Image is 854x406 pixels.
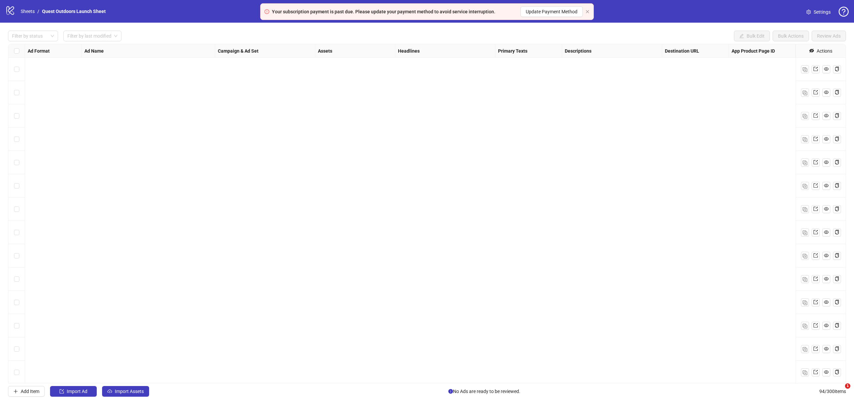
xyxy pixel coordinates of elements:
[803,67,807,72] img: Duplicate
[19,8,36,15] a: Sheets
[813,183,818,188] span: export
[803,207,807,212] img: Duplicate
[824,230,829,234] span: eye
[803,324,807,328] img: Duplicate
[835,160,839,165] span: copy
[835,253,839,258] span: copy
[265,9,269,14] span: exclamation-circle
[835,183,839,188] span: copy
[819,388,846,395] span: 94 / 300 items
[812,31,846,41] button: Review Ads
[585,10,589,14] button: close
[824,253,829,258] span: eye
[8,314,25,337] div: Select row 12
[773,31,809,41] button: Bulk Actions
[84,47,104,55] strong: Ad Name
[801,275,809,283] button: Duplicate
[813,67,818,71] span: export
[8,81,25,104] div: Select row 2
[8,58,25,81] div: Select row 1
[8,128,25,151] div: Select row 4
[824,113,829,118] span: eye
[560,44,562,57] div: Resize Primary Texts column
[835,346,839,351] span: copy
[835,90,839,95] span: copy
[660,44,662,57] div: Resize Descriptions column
[824,346,829,351] span: eye
[67,389,87,394] span: Import Ad
[8,386,45,397] button: Add Item
[665,47,699,55] strong: Destination URL
[801,368,809,376] button: Duplicate
[813,160,818,165] span: export
[8,244,25,267] div: Select row 9
[803,230,807,235] img: Duplicate
[213,44,215,57] div: Resize Ad Name column
[8,221,25,244] div: Select row 8
[498,47,527,55] strong: Primary Texts
[835,370,839,374] span: copy
[803,277,807,282] img: Duplicate
[115,389,144,394] span: Import Assets
[813,300,818,304] span: export
[8,361,25,384] div: Select row 14
[845,383,850,389] span: 1
[824,160,829,165] span: eye
[831,383,847,399] iframe: Intercom live chat
[448,389,453,394] span: info-circle
[21,389,39,394] span: Add Item
[803,300,807,305] img: Duplicate
[824,183,829,188] span: eye
[50,386,97,397] button: Import Ad
[526,8,577,15] span: Update Payment Method
[727,44,729,57] div: Resize Destination URL column
[839,7,849,17] span: question-circle
[493,44,495,57] div: Resize Headlines column
[835,276,839,281] span: copy
[801,182,809,190] button: Duplicate
[824,370,829,374] span: eye
[803,347,807,352] img: Duplicate
[801,89,809,97] button: Duplicate
[813,370,818,374] span: export
[8,337,25,361] div: Select row 13
[806,10,811,14] span: setting
[8,198,25,221] div: Select row 7
[824,90,829,95] span: eye
[813,90,818,95] span: export
[801,298,809,306] button: Duplicate
[824,137,829,141] span: eye
[809,48,814,53] span: eye-invisible
[13,389,18,394] span: plus
[814,8,831,16] span: Settings
[835,206,839,211] span: copy
[803,114,807,119] img: Duplicate
[313,44,315,57] div: Resize Campaign & Ad Set column
[835,137,839,141] span: copy
[801,7,836,17] a: Settings
[803,137,807,142] img: Duplicate
[803,161,807,165] img: Duplicate
[565,47,591,55] strong: Descriptions
[28,47,50,55] strong: Ad Format
[824,206,829,211] span: eye
[8,174,25,198] div: Select row 6
[801,135,809,143] button: Duplicate
[813,276,818,281] span: export
[835,300,839,304] span: copy
[801,252,809,260] button: Duplicate
[835,323,839,328] span: copy
[218,47,259,55] strong: Campaign & Ad Set
[813,323,818,328] span: export
[59,389,64,394] span: import
[824,276,829,281] span: eye
[8,44,25,58] div: Select all rows
[107,389,112,394] span: cloud-upload
[813,137,818,141] span: export
[813,230,818,234] span: export
[520,6,583,17] a: Update Payment Method
[398,47,420,55] strong: Headlines
[801,322,809,330] button: Duplicate
[813,113,818,118] span: export
[803,254,807,258] img: Duplicate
